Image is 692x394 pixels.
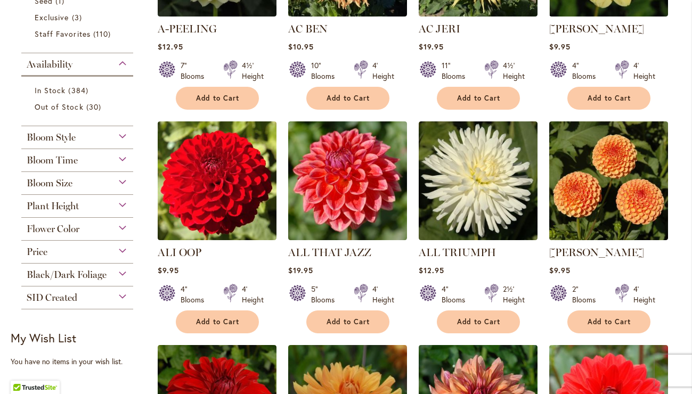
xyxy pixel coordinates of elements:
[158,9,276,19] a: A-Peeling
[11,330,76,346] strong: My Wish List
[549,265,571,275] span: $9.95
[549,22,644,35] a: [PERSON_NAME]
[196,317,240,326] span: Add to Cart
[503,60,525,81] div: 4½' Height
[181,284,210,305] div: 4" Blooms
[549,42,571,52] span: $9.95
[419,246,496,259] a: ALL TRIUMPH
[27,177,72,189] span: Bloom Size
[158,22,217,35] a: A-PEELING
[158,265,179,275] span: $9.95
[176,87,259,110] button: Add to Cart
[437,310,520,333] button: Add to Cart
[27,200,79,212] span: Plant Height
[549,246,644,259] a: [PERSON_NAME]
[419,22,460,35] a: AC JERI
[457,317,501,326] span: Add to Cart
[288,22,328,35] a: AC BEN
[8,356,38,386] iframe: Launch Accessibility Center
[196,94,240,103] span: Add to Cart
[311,284,341,305] div: 5" Blooms
[633,284,655,305] div: 4' Height
[288,232,407,242] a: ALL THAT JAZZ
[419,232,538,242] a: ALL TRIUMPH
[457,94,501,103] span: Add to Cart
[442,284,471,305] div: 4" Blooms
[372,60,394,81] div: 4' Height
[27,132,76,143] span: Bloom Style
[306,310,389,333] button: Add to Cart
[93,28,113,39] span: 110
[419,121,538,240] img: ALL TRIUMPH
[35,101,123,112] a: Out of Stock 30
[35,12,123,23] a: Exclusive
[419,42,444,52] span: $19.95
[176,310,259,333] button: Add to Cart
[35,85,66,95] span: In Stock
[437,87,520,110] button: Add to Cart
[35,12,69,22] span: Exclusive
[288,42,314,52] span: $10.95
[72,12,85,23] span: 3
[158,42,183,52] span: $12.95
[35,29,91,39] span: Staff Favorites
[288,9,407,19] a: AC BEN
[27,59,72,70] span: Availability
[158,246,201,259] a: ALI OOP
[572,60,602,81] div: 4" Blooms
[503,284,525,305] div: 2½' Height
[442,60,471,81] div: 11" Blooms
[327,94,370,103] span: Add to Cart
[181,60,210,81] div: 7" Blooms
[242,60,264,81] div: 4½' Height
[27,154,78,166] span: Bloom Time
[158,232,276,242] a: ALI OOP
[27,269,107,281] span: Black/Dark Foliage
[27,292,77,303] span: SID Created
[11,356,150,367] div: You have no items in your wish list.
[549,9,668,19] a: AHOY MATEY
[68,85,91,96] span: 384
[27,223,79,235] span: Flower Color
[572,284,602,305] div: 2" Blooms
[419,9,538,19] a: AC Jeri
[327,317,370,326] span: Add to Cart
[419,265,444,275] span: $12.95
[311,60,341,81] div: 10" Blooms
[35,28,123,39] a: Staff Favorites
[27,246,47,258] span: Price
[567,87,650,110] button: Add to Cart
[588,317,631,326] span: Add to Cart
[288,246,371,259] a: ALL THAT JAZZ
[633,60,655,81] div: 4' Height
[288,265,313,275] span: $19.95
[549,121,668,240] img: AMBER QUEEN
[35,102,84,112] span: Out of Stock
[158,121,276,240] img: ALI OOP
[306,87,389,110] button: Add to Cart
[549,232,668,242] a: AMBER QUEEN
[242,284,264,305] div: 4' Height
[35,85,123,96] a: In Stock 384
[567,310,650,333] button: Add to Cart
[288,121,407,240] img: ALL THAT JAZZ
[86,101,104,112] span: 30
[588,94,631,103] span: Add to Cart
[372,284,394,305] div: 4' Height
